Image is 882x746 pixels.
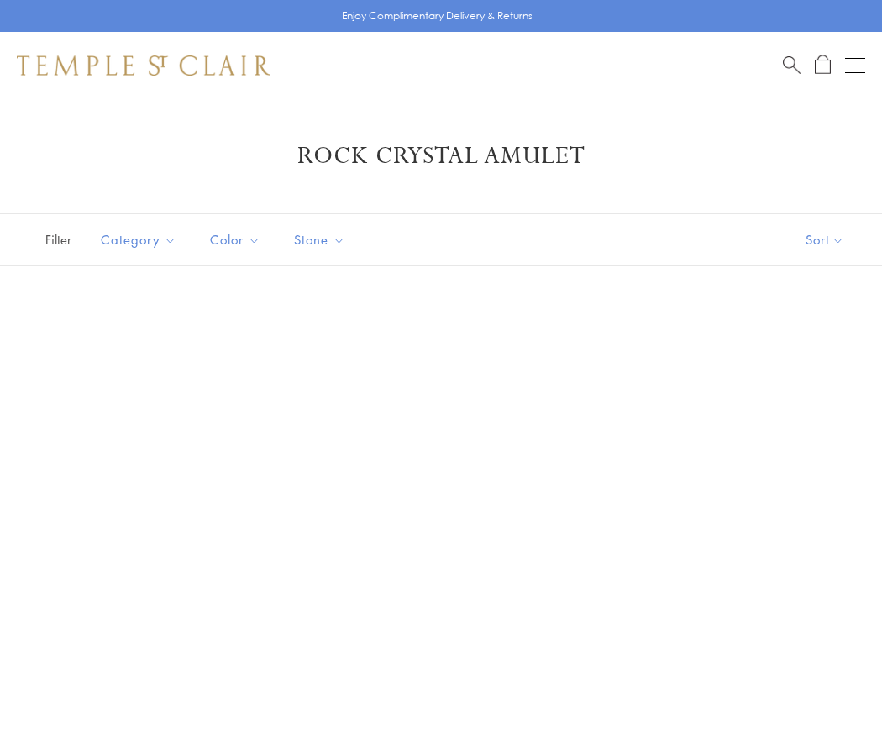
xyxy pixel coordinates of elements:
[202,229,273,250] span: Color
[88,221,189,259] button: Category
[17,55,270,76] img: Temple St. Clair
[281,221,358,259] button: Stone
[845,55,865,76] button: Open navigation
[768,214,882,265] button: Show sort by
[783,55,801,76] a: Search
[286,229,358,250] span: Stone
[815,55,831,76] a: Open Shopping Bag
[342,8,533,24] p: Enjoy Complimentary Delivery & Returns
[92,229,189,250] span: Category
[197,221,273,259] button: Color
[42,141,840,171] h1: Rock Crystal Amulet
